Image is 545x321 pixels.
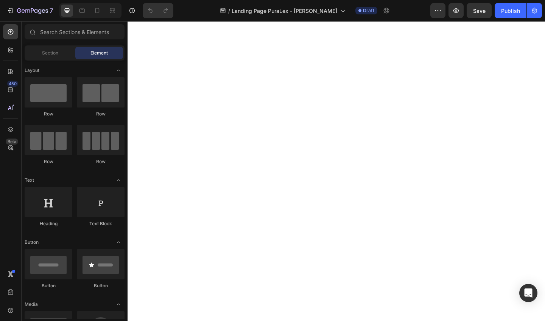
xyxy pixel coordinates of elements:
[228,7,230,15] span: /
[112,236,125,248] span: Toggle open
[90,50,108,56] span: Element
[50,6,53,15] p: 7
[77,111,125,117] div: Row
[6,139,18,145] div: Beta
[128,21,545,321] iframe: Design area
[25,67,39,74] span: Layout
[519,284,537,302] div: Open Intercom Messenger
[25,111,72,117] div: Row
[25,220,72,227] div: Heading
[25,282,72,289] div: Button
[473,8,486,14] span: Save
[3,3,56,18] button: 7
[42,50,58,56] span: Section
[7,81,18,87] div: 450
[112,64,125,76] span: Toggle open
[112,174,125,186] span: Toggle open
[495,3,526,18] button: Publish
[25,239,39,246] span: Button
[25,158,72,165] div: Row
[25,301,38,308] span: Media
[77,158,125,165] div: Row
[77,220,125,227] div: Text Block
[467,3,492,18] button: Save
[232,7,337,15] span: Landing Page PuraLex - [PERSON_NAME]
[363,7,374,14] span: Draft
[112,298,125,310] span: Toggle open
[143,3,173,18] div: Undo/Redo
[77,282,125,289] div: Button
[25,24,125,39] input: Search Sections & Elements
[25,177,34,184] span: Text
[501,7,520,15] div: Publish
